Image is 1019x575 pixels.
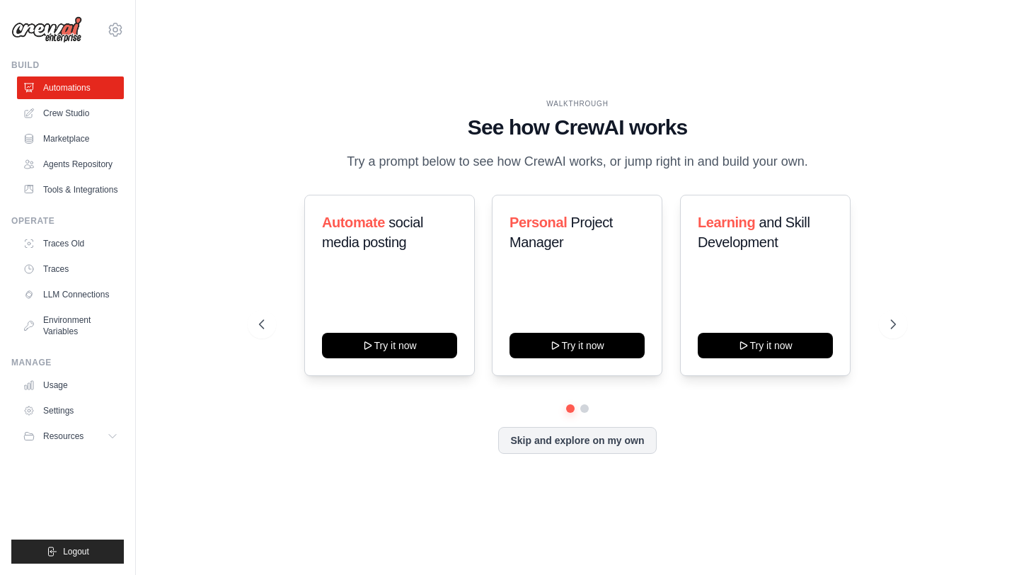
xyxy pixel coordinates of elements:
[17,399,124,422] a: Settings
[17,178,124,201] a: Tools & Integrations
[17,309,124,343] a: Environment Variables
[63,546,89,557] span: Logout
[17,153,124,176] a: Agents Repository
[322,215,385,230] span: Automate
[259,98,895,109] div: WALKTHROUGH
[698,215,810,250] span: and Skill Development
[43,431,84,442] span: Resources
[17,374,124,397] a: Usage
[17,232,124,255] a: Traces Old
[698,215,755,230] span: Learning
[11,215,124,227] div: Operate
[322,333,457,358] button: Try it now
[340,152,815,172] p: Try a prompt below to see how CrewAI works, or jump right in and build your own.
[259,115,895,140] h1: See how CrewAI works
[11,540,124,564] button: Logout
[11,16,82,43] img: Logo
[509,215,567,230] span: Personal
[17,258,124,280] a: Traces
[17,102,124,125] a: Crew Studio
[17,283,124,306] a: LLM Connections
[17,76,124,99] a: Automations
[698,333,833,358] button: Try it now
[509,333,645,358] button: Try it now
[17,425,124,448] button: Resources
[498,427,656,454] button: Skip and explore on my own
[11,357,124,368] div: Manage
[11,59,124,71] div: Build
[17,127,124,150] a: Marketplace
